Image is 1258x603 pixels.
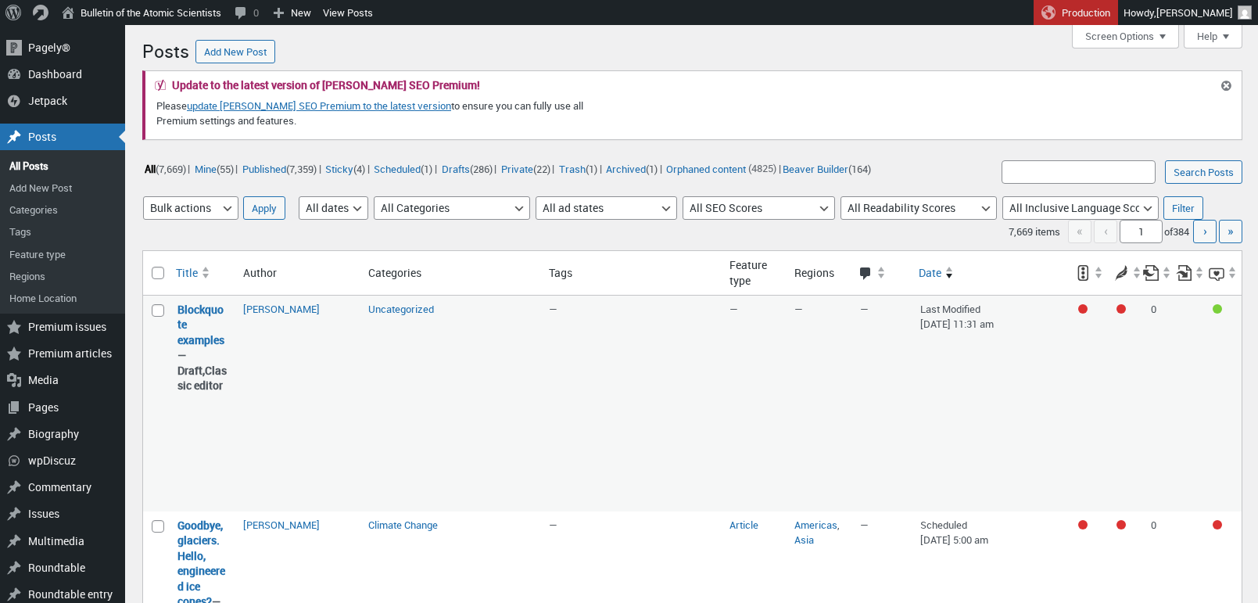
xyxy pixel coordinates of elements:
[192,160,235,178] a: Mine(55)
[240,158,321,178] li: |
[557,158,601,178] li: |
[1164,224,1191,239] span: of
[142,33,189,66] h1: Posts
[177,302,228,393] strong: —
[1143,259,1172,287] a: Outgoing internal links
[1105,259,1142,287] a: Readability score
[1156,5,1233,20] span: [PERSON_NAME]
[533,161,550,175] span: (22)
[665,160,748,178] a: Orphaned content
[1066,259,1104,287] a: SEO score
[243,196,285,220] input: Apply
[1068,220,1091,243] span: «
[1228,222,1234,239] span: »
[549,518,557,532] span: —
[781,160,873,178] a: Beaver Builder(164)
[360,251,541,295] th: Categories
[1184,25,1242,48] button: Help
[604,158,662,178] li: |
[499,158,554,178] li: |
[499,160,552,178] a: Private(22)
[235,251,361,295] th: Author
[286,161,317,175] span: (7,359)
[586,161,597,175] span: (1)
[1213,304,1222,314] div: Good
[470,161,493,175] span: (286)
[353,161,365,175] span: (4)
[912,259,1066,287] a: Date
[170,259,235,287] a: Title
[177,363,205,378] span: Draft,
[1173,224,1189,239] span: 384
[1143,296,1176,511] td: 0
[1116,304,1126,314] div: Needs improvement
[919,265,941,281] span: Date
[1078,304,1088,314] div: Focus keyphrase not set
[1078,520,1088,529] div: Focus keyphrase not set
[142,158,873,178] ul: |
[646,161,658,175] span: (1)
[243,302,320,316] a: [PERSON_NAME]
[549,302,557,316] span: —
[787,251,852,295] th: Regions
[372,160,435,178] a: Scheduled(1)
[860,518,869,532] span: —
[729,518,758,532] a: Article
[1009,224,1060,239] span: 7,669 items
[195,40,275,63] a: Add New Post
[1203,222,1207,239] span: ›
[848,161,871,175] span: (164)
[1213,520,1222,529] div: Needs improvement
[794,533,814,547] a: Asia
[187,99,451,113] a: update [PERSON_NAME] SEO Premium to the latest version
[172,80,480,91] h2: Update to the latest version of [PERSON_NAME] SEO Premium!
[324,160,367,178] a: Sticky(4)
[368,302,434,316] a: Uncategorized
[243,518,320,532] a: [PERSON_NAME]
[177,363,227,393] span: Classic editor
[142,158,190,178] li: |
[860,302,869,316] span: —
[192,158,238,178] li: |
[1176,259,1205,287] a: Received internal links
[858,267,873,282] span: Comments
[1209,259,1238,287] a: Inclusive language score
[155,97,627,130] p: Please to ensure you can fully use all Premium settings and features.
[176,265,198,281] span: Title
[794,518,837,532] a: Americas
[541,251,722,295] th: Tags
[324,158,370,178] li: |
[665,158,776,178] li: (4825)
[1094,220,1117,243] span: ‹
[217,161,234,175] span: (55)
[439,158,496,178] li: |
[604,160,660,178] a: Archived(1)
[729,302,738,316] span: —
[156,161,186,175] span: (7,669)
[368,518,438,532] a: Climate Change
[722,251,787,295] th: Feature type
[1072,25,1179,48] button: Screen Options
[372,158,437,178] li: |
[1116,520,1126,529] div: Needs improvement
[912,296,1066,511] td: Last Modified [DATE] 11:31 am
[142,160,188,178] a: All(7,669)
[421,161,432,175] span: (1)
[794,302,803,316] span: —
[240,160,318,178] a: Published(7,359)
[557,160,599,178] a: Trash(1)
[177,302,224,347] a: “Blockquote examples” (Edit)
[439,160,494,178] a: Drafts(286)
[1165,160,1242,184] input: Search Posts
[1163,196,1203,220] input: Filter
